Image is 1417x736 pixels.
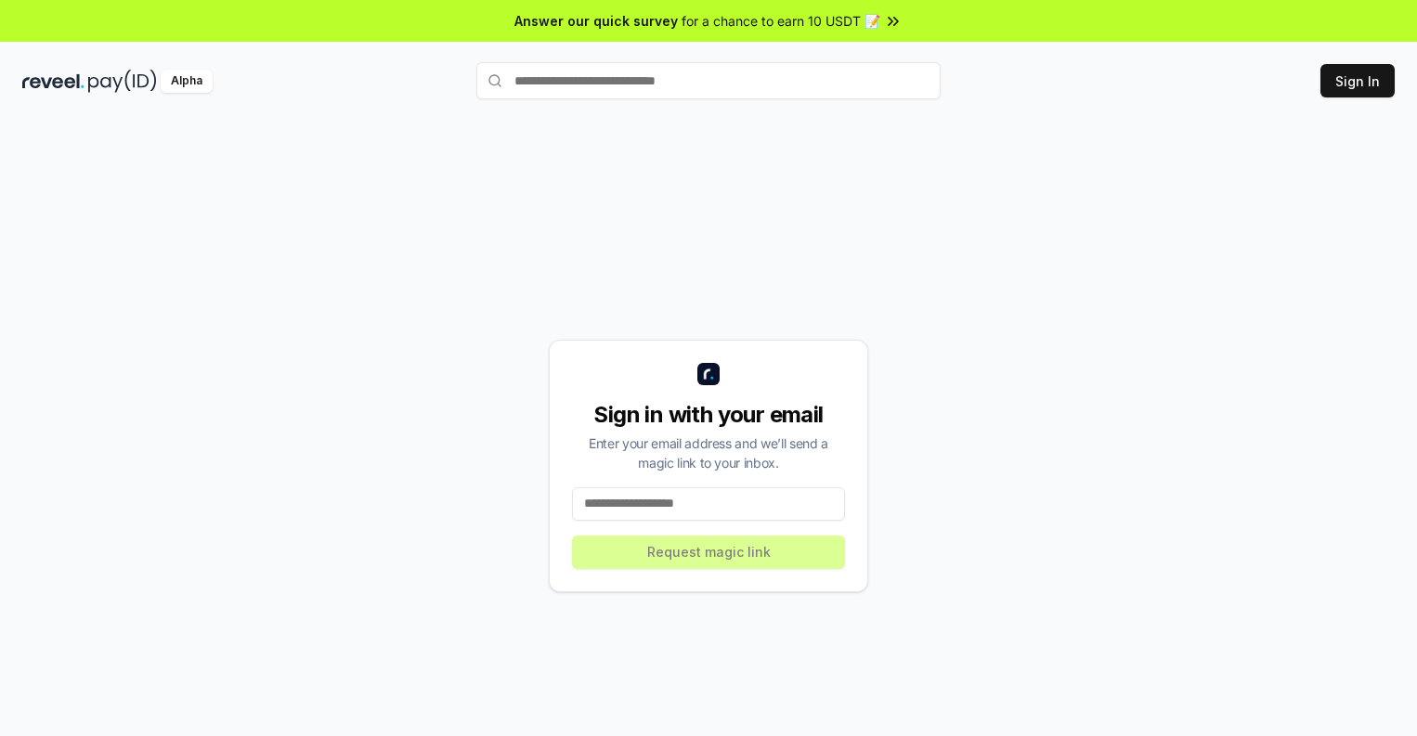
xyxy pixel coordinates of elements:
[1320,64,1395,97] button: Sign In
[572,433,845,472] div: Enter your email address and we’ll send a magic link to your inbox.
[161,70,213,93] div: Alpha
[88,70,157,93] img: pay_id
[682,11,880,31] span: for a chance to earn 10 USDT 📝
[514,11,678,31] span: Answer our quick survey
[697,363,720,385] img: logo_small
[22,70,84,93] img: reveel_dark
[572,400,845,430] div: Sign in with your email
